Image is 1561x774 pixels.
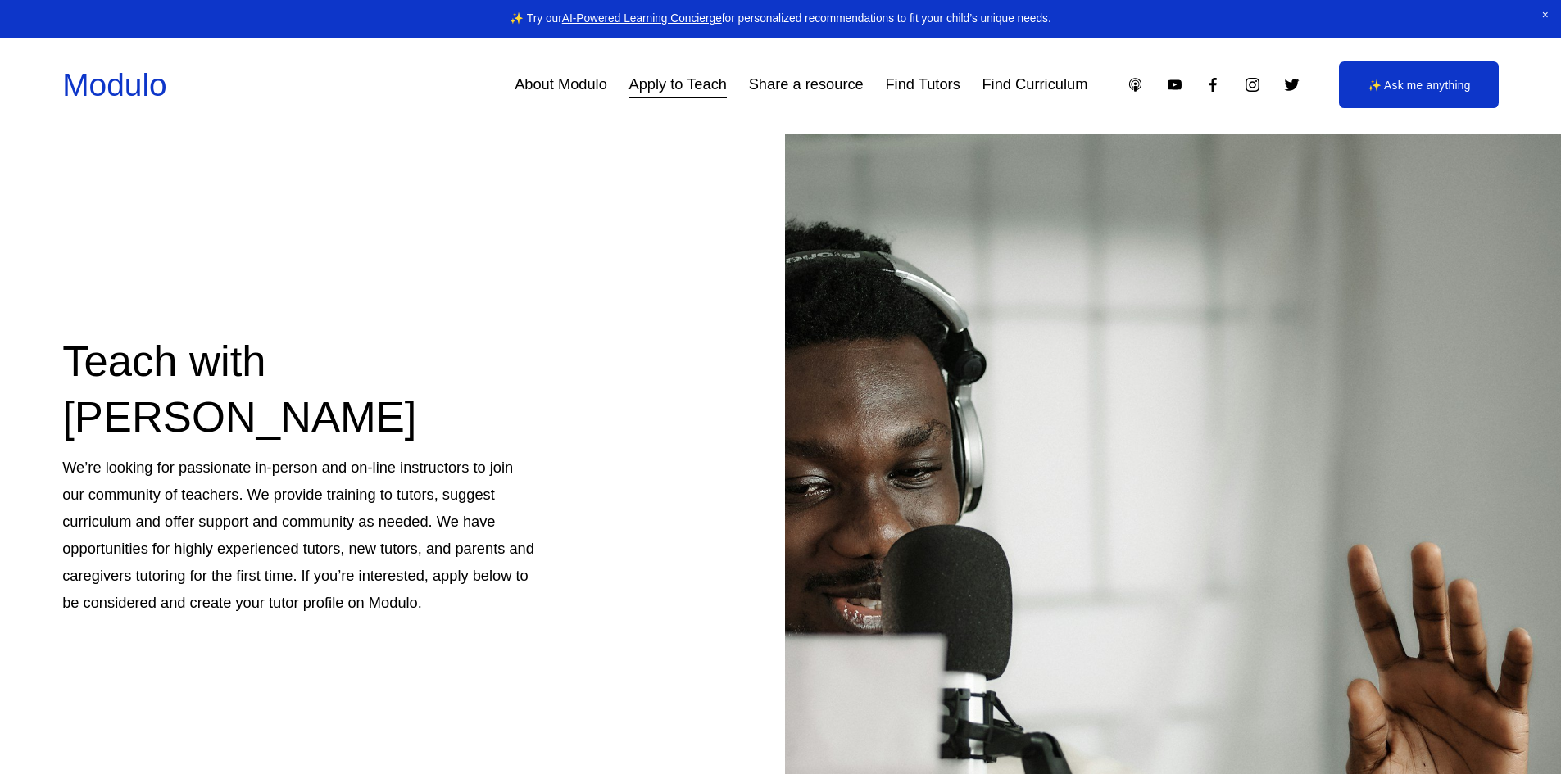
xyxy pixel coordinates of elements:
a: Apple Podcasts [1127,76,1144,93]
a: Find Curriculum [982,70,1087,100]
h2: Teach with [PERSON_NAME] [62,333,535,446]
a: About Modulo [515,70,607,100]
p: We’re looking for passionate in-person and on-line instructors to join our community of teachers.... [62,455,535,617]
a: Modulo [62,67,166,102]
a: AI-Powered Learning Concierge [562,12,722,25]
a: Instagram [1244,76,1261,93]
a: Apply to Teach [629,70,727,100]
a: YouTube [1166,76,1183,93]
a: Facebook [1205,76,1222,93]
a: Share a resource [749,70,864,100]
a: ✨ Ask me anything [1339,61,1499,108]
a: Twitter [1283,76,1300,93]
a: Find Tutors [885,70,960,100]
